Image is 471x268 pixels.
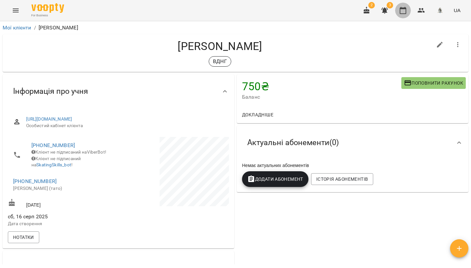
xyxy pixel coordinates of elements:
[401,77,466,89] button: Поповнити рахунок
[242,111,273,119] span: Докладніше
[31,13,64,18] span: For Business
[39,24,78,32] p: [PERSON_NAME]
[3,24,468,32] nav: breadcrumb
[13,185,112,192] p: [PERSON_NAME] (тато)
[26,123,224,129] span: Особистий кабінет клієнта
[8,231,39,243] button: Нотатки
[316,175,368,183] span: Історія абонементів
[404,79,463,87] span: Поповнити рахунок
[26,116,72,122] a: [URL][DOMAIN_NAME]
[242,80,401,93] h4: 750 ₴
[3,25,31,31] a: Мої клієнти
[13,86,88,96] span: Інформація про учня
[31,149,106,155] span: Клієнт не підписаний на ViberBot!
[31,3,64,13] img: Voopty Logo
[368,2,375,8] span: 2
[213,58,227,65] p: ВДНГ
[387,2,393,8] span: 3
[435,6,445,15] img: 8c829e5ebed639b137191ac75f1a07db.png
[13,233,34,241] span: Нотатки
[36,162,71,167] a: SkatingSkills_bot
[8,3,24,18] button: Menu
[311,173,373,185] button: Історія абонементів
[242,171,308,187] button: Додати Абонемент
[3,75,234,108] div: Інформація про учня
[247,175,303,183] span: Додати Абонемент
[242,93,401,101] span: Баланс
[239,109,276,121] button: Докладніше
[13,178,57,184] a: [PHONE_NUMBER]
[451,4,463,16] button: UA
[209,56,231,67] div: ВДНГ
[237,126,468,159] div: Актуальні абонементи(0)
[8,213,117,221] span: сб, 16 серп 2025
[454,7,461,14] span: UA
[31,142,75,148] a: [PHONE_NUMBER]
[8,221,117,227] p: Дата створення
[31,156,81,168] span: Клієнт не підписаний на !
[241,161,464,170] div: Немає актуальних абонементів
[247,138,339,148] span: Актуальні абонементи ( 0 )
[34,24,36,32] li: /
[8,40,432,53] h4: [PERSON_NAME]
[7,197,118,209] div: [DATE]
